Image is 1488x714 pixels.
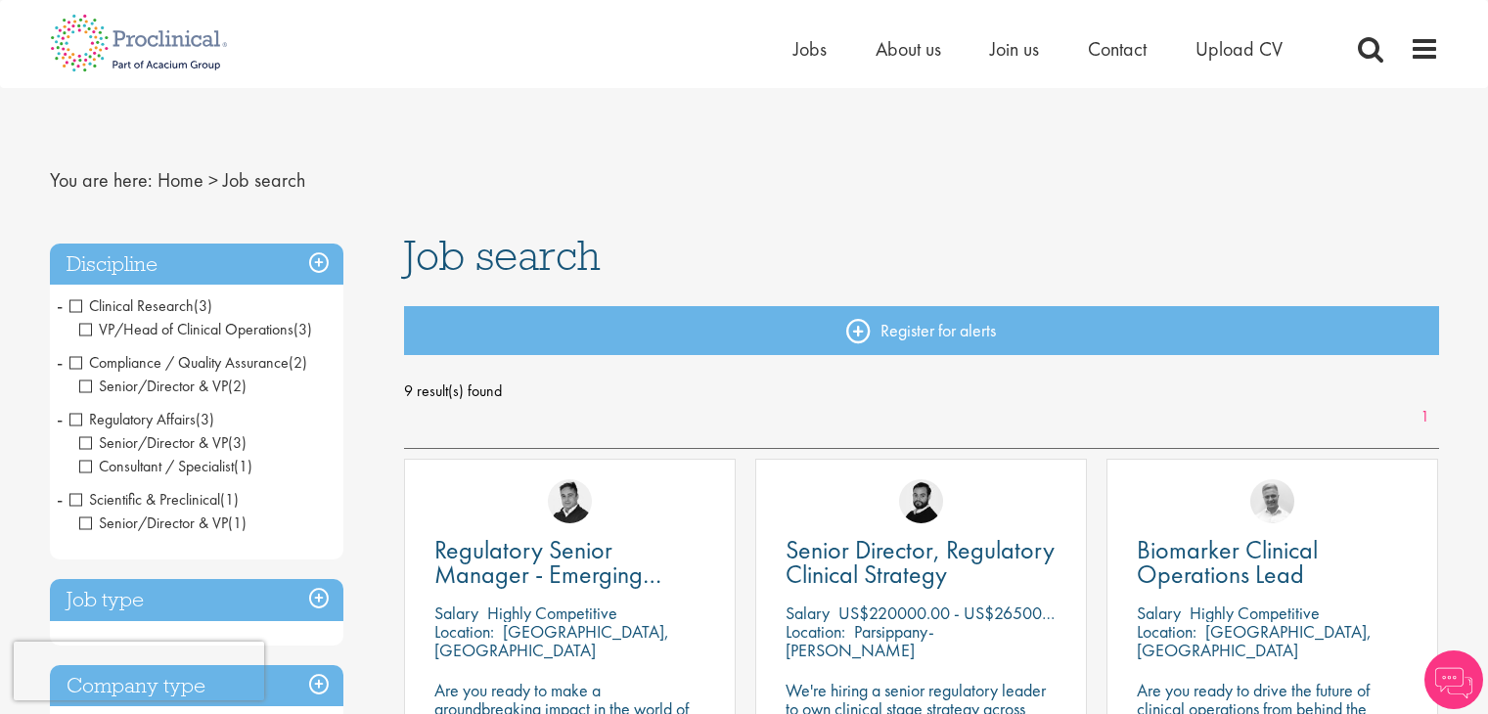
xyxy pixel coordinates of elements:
a: Jobs [793,36,827,62]
span: Senior/Director & VP [79,432,247,453]
a: Senior Director, Regulatory Clinical Strategy [786,538,1057,587]
img: Chatbot [1424,650,1483,709]
a: 1 [1411,406,1439,428]
span: VP/Head of Clinical Operations [79,319,312,339]
span: Clinical Research [69,295,212,316]
a: About us [876,36,941,62]
a: Regulatory Senior Manager - Emerging Markets [434,538,705,587]
span: (2) [228,376,247,396]
a: Contact [1088,36,1147,62]
span: Biomarker Clinical Operations Lead [1137,533,1318,591]
span: Compliance / Quality Assurance [69,352,307,373]
span: (3) [194,295,212,316]
span: 9 result(s) found [404,377,1439,406]
span: Senior Director, Regulatory Clinical Strategy [786,533,1055,591]
h3: Job type [50,579,343,621]
span: You are here: [50,167,153,193]
a: Upload CV [1195,36,1283,62]
span: Location: [1137,620,1196,643]
span: (1) [220,489,239,510]
span: Senior/Director & VP [79,376,247,396]
p: Highly Competitive [1190,602,1320,624]
span: Scientific & Preclinical [69,489,220,510]
span: Regulatory Affairs [69,409,196,429]
span: Location: [786,620,845,643]
a: Register for alerts [404,306,1439,355]
span: Location: [434,620,494,643]
img: Peter Duvall [548,479,592,523]
span: Compliance / Quality Assurance [69,352,289,373]
span: Salary [434,602,478,624]
span: (1) [234,456,252,476]
span: Job search [404,229,601,282]
span: VP/Head of Clinical Operations [79,319,293,339]
a: Join us [990,36,1039,62]
span: Salary [786,602,830,624]
span: - [57,290,63,320]
a: breadcrumb link [158,167,203,193]
span: (1) [228,513,247,533]
span: (3) [196,409,214,429]
span: > [208,167,218,193]
p: [GEOGRAPHIC_DATA], [GEOGRAPHIC_DATA] [1137,620,1372,661]
span: - [57,347,63,377]
img: Joshua Bye [1250,479,1294,523]
iframe: reCAPTCHA [14,642,264,700]
span: Senior/Director & VP [79,376,228,396]
span: Consultant / Specialist [79,456,252,476]
span: (3) [293,319,312,339]
span: Clinical Research [69,295,194,316]
span: Senior/Director & VP [79,513,247,533]
img: Nick Walker [899,479,943,523]
span: Consultant / Specialist [79,456,234,476]
a: Biomarker Clinical Operations Lead [1137,538,1408,587]
span: Regulatory Affairs [69,409,214,429]
span: Senior/Director & VP [79,432,228,453]
span: Regulatory Senior Manager - Emerging Markets [434,533,661,615]
span: - [57,404,63,433]
span: Scientific & Preclinical [69,489,239,510]
p: Highly Competitive [487,602,617,624]
span: Job search [223,167,305,193]
h3: Discipline [50,244,343,286]
span: (2) [289,352,307,373]
p: Parsippany-[PERSON_NAME][GEOGRAPHIC_DATA], [GEOGRAPHIC_DATA] [786,620,952,698]
span: Senior/Director & VP [79,513,228,533]
span: - [57,484,63,513]
span: (3) [228,432,247,453]
span: Salary [1137,602,1181,624]
p: US$220000.00 - US$265000 per annum + Highly Competitive Salary [838,602,1321,624]
p: [GEOGRAPHIC_DATA], [GEOGRAPHIC_DATA] [434,620,669,661]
